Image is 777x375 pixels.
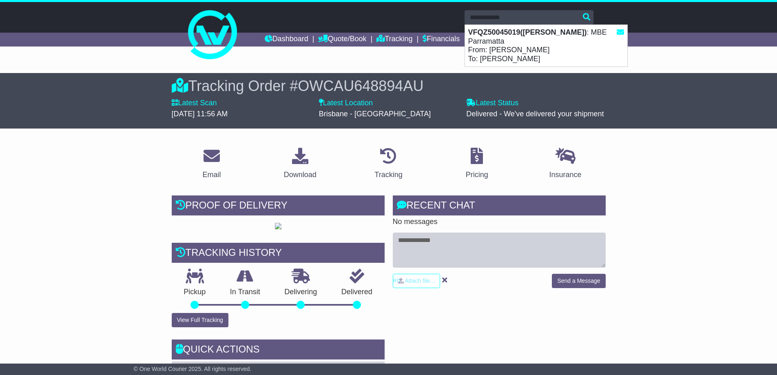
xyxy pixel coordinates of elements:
div: : MBE Parramatta From: [PERSON_NAME] To: [PERSON_NAME] [465,25,627,67]
a: Dashboard [265,33,308,47]
div: Tracking Order # [172,77,606,95]
a: Quote/Book [318,33,366,47]
span: OWCAU648894AU [298,78,423,94]
span: [DATE] 11:56 AM [172,110,228,118]
p: Delivered [329,288,385,297]
a: Tracking [369,145,407,183]
button: View Full Tracking [172,313,228,327]
label: Latest Scan [172,99,217,108]
button: Send a Message [552,274,605,288]
span: © One World Courier 2025. All rights reserved. [134,366,252,372]
strong: VFQZ50045019([PERSON_NAME]) [468,28,587,36]
span: Delivered - We've delivered your shipment [466,110,604,118]
div: Proof of Delivery [172,195,385,217]
img: GetPodImage [275,223,281,229]
div: Pricing [466,169,488,180]
div: Insurance [549,169,582,180]
a: Email [197,145,226,183]
div: Email [202,169,221,180]
a: Pricing [460,145,494,183]
a: Tracking [376,33,412,47]
div: Tracking history [172,243,385,265]
a: Download [279,145,322,183]
p: Pickup [172,288,218,297]
span: Brisbane - [GEOGRAPHIC_DATA] [319,110,431,118]
a: Insurance [544,145,587,183]
div: RECENT CHAT [393,195,606,217]
a: Financials [423,33,460,47]
p: No messages [393,217,606,226]
p: Delivering [272,288,330,297]
label: Latest Status [466,99,518,108]
div: Tracking [374,169,402,180]
p: In Transit [218,288,272,297]
div: Download [284,169,317,180]
div: Quick Actions [172,339,385,362]
label: Latest Location [319,99,373,108]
